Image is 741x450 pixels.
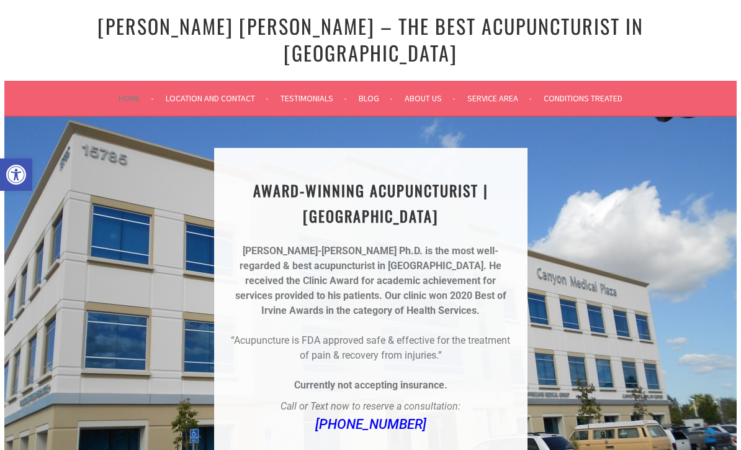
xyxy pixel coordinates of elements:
a: [PERSON_NAME] [PERSON_NAME] – The Best Acupuncturist In [GEOGRAPHIC_DATA] [97,11,644,67]
a: Testimonials [281,91,347,106]
a: Location and Contact [166,91,269,106]
h1: AWARD-WINNING ACUPUNCTURIST | [GEOGRAPHIC_DATA] [229,178,513,229]
a: Blog [359,91,393,106]
a: About Us [405,91,456,106]
a: Service Area [467,91,532,106]
a: [PHONE_NUMBER] [315,416,426,432]
em: Call or Text now to reserve a consultation: [281,400,460,412]
p: “Acupuncture is FDA approved safe & effective for the treatment of pain & recovery from injuries.” [229,333,513,363]
strong: Currently not accepting insurance. [294,379,447,391]
a: Home [119,91,154,106]
strong: [PERSON_NAME]-[PERSON_NAME] Ph.D. is the most well-regarded & best acupuncturist in [GEOGRAPHIC_D... [240,245,498,272]
a: Conditions Treated [544,91,622,106]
